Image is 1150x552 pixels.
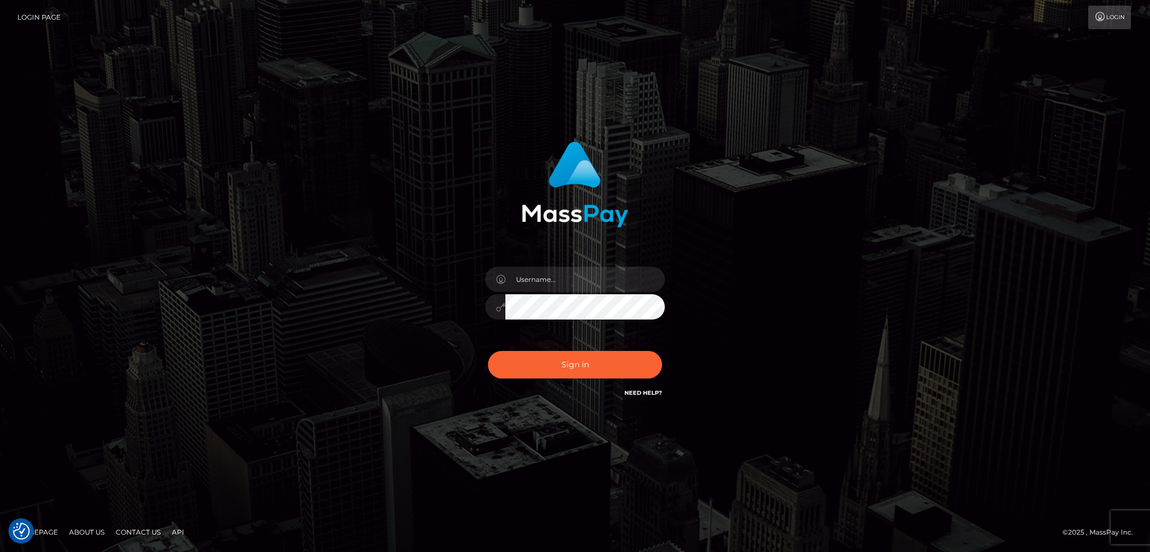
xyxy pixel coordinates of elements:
[1088,6,1131,29] a: Login
[1062,526,1142,539] div: © 2025 , MassPay Inc.
[111,523,165,541] a: Contact Us
[12,523,62,541] a: Homepage
[624,389,662,396] a: Need Help?
[17,6,61,29] a: Login Page
[505,267,665,292] input: Username...
[488,351,662,378] button: Sign in
[13,523,30,540] img: Revisit consent button
[13,523,30,540] button: Consent Preferences
[65,523,109,541] a: About Us
[522,142,628,227] img: MassPay Login
[167,523,189,541] a: API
